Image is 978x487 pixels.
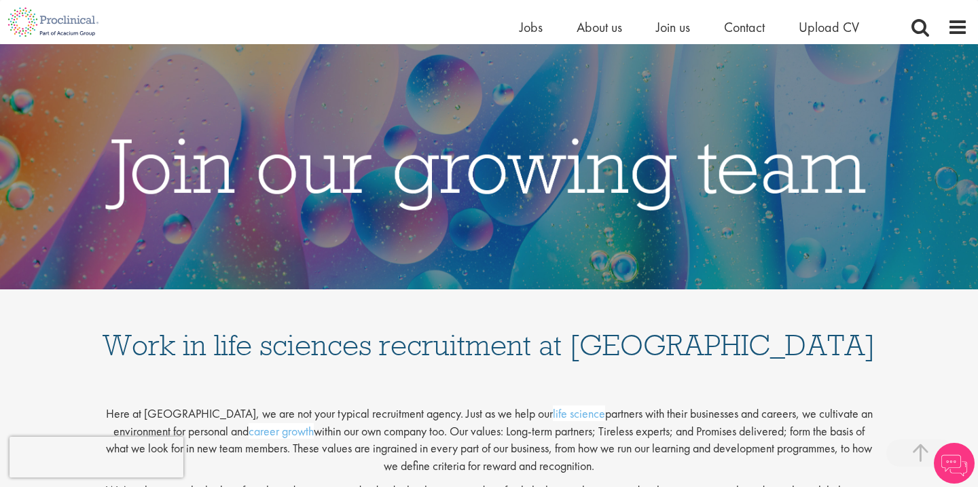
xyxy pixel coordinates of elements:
a: Contact [724,18,765,36]
a: life science [553,405,605,421]
iframe: reCAPTCHA [10,437,183,477]
a: About us [577,18,622,36]
p: Here at [GEOGRAPHIC_DATA], we are not your typical recruitment agency. Just as we help our partne... [102,394,876,475]
a: Upload CV [799,18,859,36]
a: Join us [656,18,690,36]
a: Jobs [520,18,543,36]
a: career growth [249,423,314,439]
img: Chatbot [934,443,975,484]
h1: Work in life sciences recruitment at [GEOGRAPHIC_DATA] [102,303,876,360]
